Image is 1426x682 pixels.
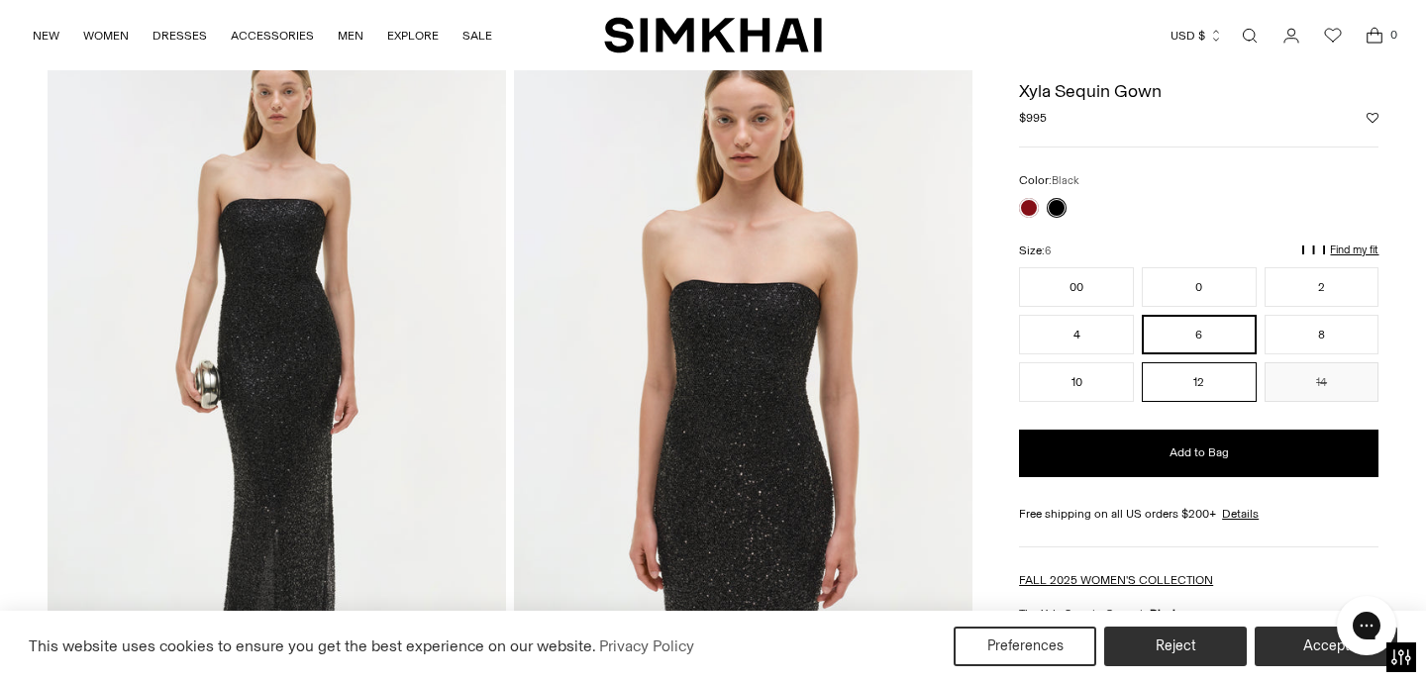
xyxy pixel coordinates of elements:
[1019,171,1079,190] label: Color:
[1019,267,1134,307] button: 00
[1019,430,1378,477] button: Add to Bag
[1272,16,1311,55] a: Go to the account page
[596,632,697,661] a: Privacy Policy (opens in a new tab)
[1052,174,1079,187] span: Black
[1019,505,1378,523] div: Free shipping on all US orders $200+
[1019,573,1213,587] a: FALL 2025 WOMEN'S COLLECTION
[1045,244,1051,257] span: 6
[1019,82,1378,100] h1: Xyla Sequin Gown
[1265,267,1379,307] button: 2
[1265,315,1379,354] button: 8
[1019,362,1134,402] button: 10
[1265,362,1379,402] button: 14
[1230,16,1270,55] a: Open search modal
[29,636,596,655] span: This website uses cookies to ensure you get the best experience on our website.
[1222,505,1259,523] a: Details
[1142,267,1257,307] button: 0
[83,14,129,57] a: WOMEN
[1367,112,1378,124] button: Add to Wishlist
[1142,315,1257,354] button: 6
[1019,242,1051,260] label: Size:
[1327,589,1406,662] iframe: Gorgias live chat messenger
[1255,627,1397,666] button: Accept
[231,14,314,57] a: ACCESSORIES
[1104,627,1247,666] button: Reject
[338,14,363,57] a: MEN
[1384,26,1402,44] span: 0
[1313,16,1353,55] a: Wishlist
[1171,14,1223,57] button: USD $
[387,14,439,57] a: EXPLORE
[604,16,822,54] a: SIMKHAI
[1019,315,1134,354] button: 4
[1019,109,1047,127] span: $995
[153,14,207,57] a: DRESSES
[954,627,1096,666] button: Preferences
[1355,16,1394,55] a: Open cart modal
[1170,444,1229,461] span: Add to Bag
[462,14,492,57] a: SALE
[33,14,59,57] a: NEW
[1142,362,1257,402] button: 12
[1150,607,1178,621] strong: Black
[1019,605,1378,623] p: The Xyla Sequin Gown in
